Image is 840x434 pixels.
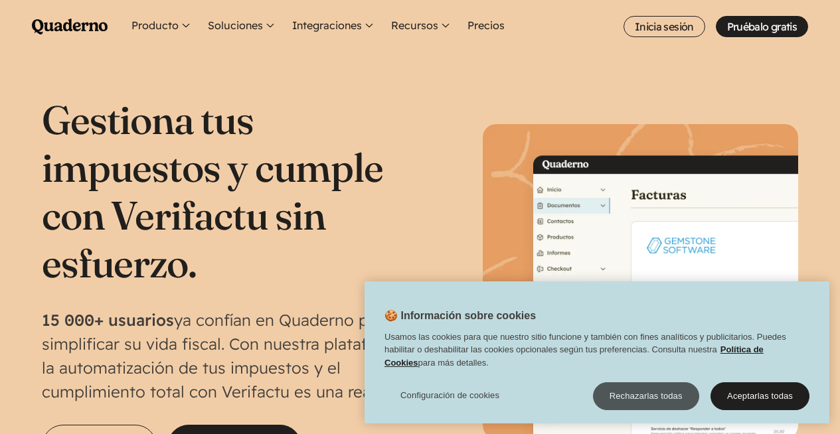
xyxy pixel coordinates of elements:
[384,344,764,368] a: Política de Cookies
[365,281,829,423] div: 🍪 Información sobre cookies
[42,308,420,403] p: ya confían en Quaderno para simplificar su vida fiscal. Con nuestra plataforma, la automatización...
[711,382,809,410] button: Aceptarlas todas
[365,281,829,423] div: Cookie banner
[42,96,420,287] h1: Gestiona tus impuestos y cumple con Verifactu sin esfuerzo.
[42,310,174,330] strong: 15 000+ usuarios
[624,16,705,37] a: Inicia sesión
[593,382,699,410] button: Rechazarlas todas
[716,16,808,37] a: Pruébalo gratis
[365,330,829,376] div: Usamos las cookies para que nuestro sitio funcione y también con fines analíticos y publicitarios...
[365,308,536,330] h2: 🍪 Información sobre cookies
[384,382,515,409] button: Configuración de cookies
